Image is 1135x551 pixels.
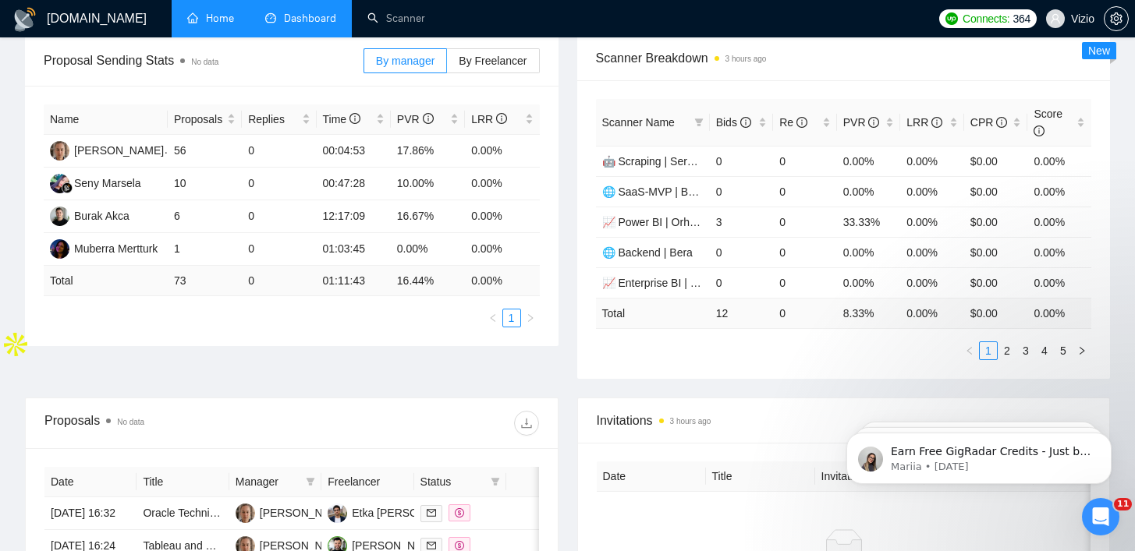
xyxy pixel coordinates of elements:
img: MM [50,239,69,259]
th: Date [597,461,706,492]
a: OG[PERSON_NAME] [328,539,442,551]
button: download [514,411,539,436]
div: Burak Akca [74,207,129,224]
span: Scanner Name [602,116,675,129]
td: $0.00 [964,207,1028,237]
time: 3 hours ago [725,55,767,63]
td: 0 [710,237,774,267]
td: 0.00% [1027,207,1091,237]
th: Replies [242,104,316,135]
td: 0 [710,267,774,298]
th: Date [44,467,137,497]
th: Proposals [168,104,242,135]
span: filter [694,118,704,127]
img: gigradar-bm.png [62,182,73,193]
span: filter [306,477,315,486]
div: Muberra Mertturk [74,240,158,257]
td: 0.00% [465,233,539,266]
span: Proposal Sending Stats [44,51,364,70]
span: Time [323,113,360,125]
td: $0.00 [964,237,1028,267]
td: $ 0.00 [964,298,1028,328]
a: 🤖 Scraping | Serhan [602,155,706,168]
a: ESEtka [PERSON_NAME] [328,506,466,518]
span: Invitations [597,411,1091,430]
img: logo [12,7,37,32]
td: 0 [773,267,837,298]
span: filter [491,477,500,486]
span: filter [488,470,503,493]
td: 0.00% [837,176,901,207]
td: 0.00% [900,207,964,237]
td: 0.00 % [465,266,539,296]
span: New [1088,44,1110,57]
td: 0 [773,237,837,267]
time: 3 hours ago [670,417,711,426]
a: searchScanner [367,12,425,25]
span: info-circle [740,117,751,128]
td: 0 [242,233,316,266]
td: 0.00% [1027,267,1091,298]
th: Freelancer [321,467,413,497]
td: Total [44,266,168,296]
td: 3 [710,207,774,237]
span: info-circle [349,113,360,124]
a: 📈 Enterprise BI | Orhan [602,277,721,289]
span: No data [117,418,144,426]
span: filter [303,470,318,493]
td: 0.00% [837,267,901,298]
span: Bids [716,116,751,129]
span: LRR [906,116,942,129]
td: 8.33 % [837,298,901,328]
td: 0.00% [465,168,539,200]
span: LRR [471,113,507,125]
td: 0.00% [837,146,901,176]
span: Score [1034,108,1062,137]
td: 0.00% [391,233,465,266]
td: 10 [168,168,242,200]
span: No data [191,58,218,66]
th: Title [137,467,229,497]
td: 00:04:53 [317,135,391,168]
a: setting [1104,12,1129,25]
td: 0 [773,298,837,328]
a: homeHome [187,12,234,25]
td: 01:03:45 [317,233,391,266]
td: 01:11:43 [317,266,391,296]
span: setting [1105,12,1128,25]
td: 00:47:28 [317,168,391,200]
span: 11 [1114,498,1132,510]
span: Status [420,473,484,490]
td: 0.00% [900,146,964,176]
td: $0.00 [964,176,1028,207]
img: SM [50,174,69,193]
span: dollar [455,508,464,517]
span: Replies [248,111,298,128]
a: 1 [503,309,520,327]
span: info-circle [931,117,942,128]
td: 10.00% [391,168,465,200]
td: 0 [242,200,316,233]
a: Oracle Technical Expert for Payment Processing Integration [143,507,431,519]
span: Connects: [963,10,1009,27]
td: 0 [773,207,837,237]
a: BABurak Akca [50,209,129,221]
a: 📈 Power BI | Orhan 🚢 [602,216,718,228]
td: 0 [242,135,316,168]
td: 17.86% [391,135,465,168]
div: Etka [PERSON_NAME] [352,504,466,521]
td: 0.00 % [1027,298,1091,328]
td: 0.00% [465,200,539,233]
iframe: Intercom live chat [1082,498,1119,535]
span: dollar [455,541,464,550]
td: 33.33% [837,207,901,237]
td: 0.00% [900,267,964,298]
li: Next Page [521,309,540,327]
a: SK[PERSON_NAME] [50,143,164,156]
span: filter [691,111,707,134]
a: 🌐 SaaS-MVP | Bera 🚢 [602,185,721,198]
span: PVR [843,116,880,129]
